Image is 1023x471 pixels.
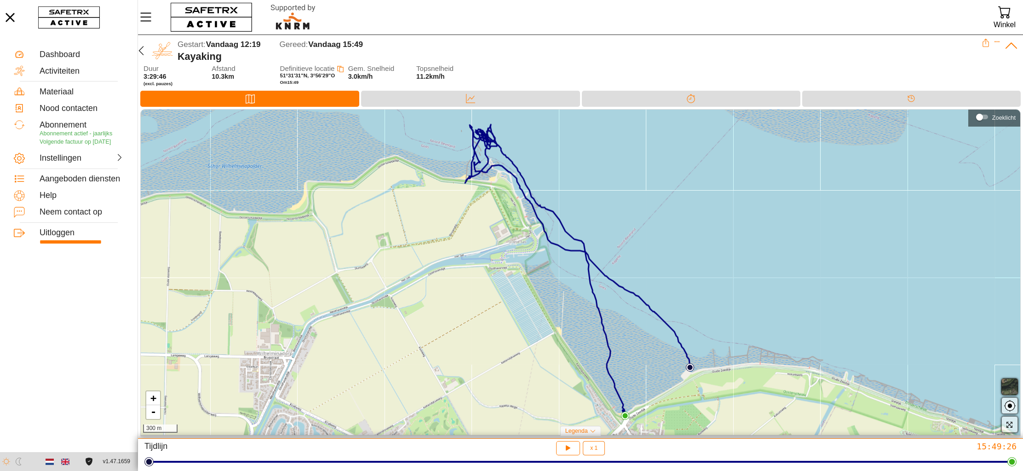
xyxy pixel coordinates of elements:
button: Dutch [42,454,57,470]
span: x 1 [590,445,598,451]
div: Splitsen [582,91,800,107]
div: Nood contacten [40,104,124,114]
img: Subscription.svg [14,119,25,130]
span: Legenda [565,428,588,434]
div: Help [40,191,124,201]
div: Activiteiten [40,66,124,76]
div: Dashboard [40,50,124,60]
div: Tijdlijn [144,441,432,455]
img: ModeLight.svg [2,458,10,465]
span: 11.2km/h [416,73,445,80]
span: 10.3km [212,73,234,80]
img: nl.svg [46,458,54,466]
div: Aangeboden diensten [40,174,124,184]
img: en.svg [61,458,69,466]
img: RescueLogo.svg [260,2,326,32]
span: Vandaag 15:49 [308,40,363,49]
div: Zoeklicht [973,110,1016,124]
div: Data [361,91,580,107]
img: PathStart.svg [686,363,694,372]
span: Gereed: [280,40,308,49]
div: 15:49:26 [729,441,1017,452]
span: Definitieve locatie [280,64,335,72]
span: Vandaag 12:19 [206,40,261,49]
span: 3.0km/h [348,73,373,80]
span: Abonnement actief - jaarlijks [40,130,112,137]
img: Equipment.svg [14,86,25,97]
span: 51°31'31"N, 3°56'29"O [280,73,335,78]
a: Licentieovereenkomst [83,458,95,465]
button: Menu [138,7,161,27]
button: v1.47.1659 [98,454,136,469]
span: (excl. pauzes) [144,81,202,87]
a: Zoom in [146,391,160,405]
div: Tijdlijn [802,91,1021,107]
div: Abonnement [40,120,124,130]
span: Gestart: [178,40,206,49]
img: PathEnd.svg [621,412,629,420]
div: Kayaking [178,51,982,63]
div: Kaart [140,91,359,107]
button: x 1 [583,441,605,455]
span: Om 15:49 [280,80,299,85]
span: v1.47.1659 [103,457,130,466]
span: Afstand [212,65,270,73]
span: Gem. Snelheid [348,65,407,73]
button: Expand [994,39,1000,45]
img: ModeDark.svg [15,458,23,465]
span: Duur [144,65,202,73]
button: English [57,454,73,470]
div: Zoeklicht [992,114,1016,121]
div: 300 m [143,424,178,433]
span: Volgende factuur op [DATE] [40,139,111,145]
div: Instellingen [40,153,80,163]
img: ContactUs.svg [14,207,25,218]
span: 3:29:46 [144,73,167,80]
span: Topsnelheid [416,65,475,73]
div: Neem contact op [40,207,124,217]
img: Help.svg [14,190,25,201]
a: Zoom out [146,405,160,419]
img: Activities.svg [14,65,25,76]
img: KAYAKING.svg [152,40,173,61]
div: Materiaal [40,87,124,97]
div: Winkel [994,18,1016,31]
button: Terug [134,39,149,63]
div: Uitloggen [40,228,124,238]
